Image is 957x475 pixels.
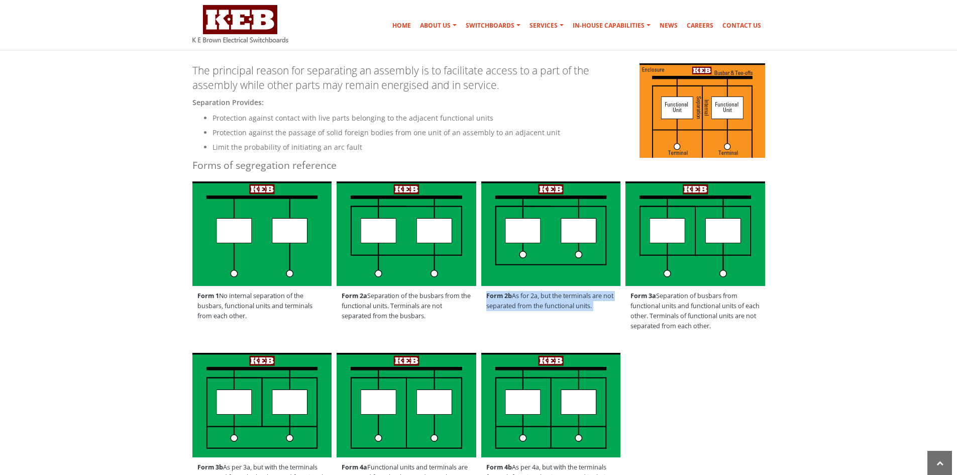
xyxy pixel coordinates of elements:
a: Services [525,16,568,36]
p: The principal reason for separating an assembly is to facilitate access to a part of the assembly... [192,63,765,93]
a: Careers [683,16,717,36]
a: About Us [416,16,461,36]
span: As for 2a, but the terminals are not separated from the functional units. [481,286,621,316]
strong: Form 4a [342,463,367,471]
h4: Forms of segregation reference [192,158,765,172]
span: No internal separation of the busbars, functional units and terminals from each other. [192,286,332,326]
img: K E Brown Electrical Switchboards [192,5,288,43]
a: News [656,16,682,36]
strong: Form 3b [197,463,223,471]
strong: Form 1 [197,292,219,300]
li: Protection against contact with live parts belonging to the adjacent functional units [212,112,765,124]
strong: Form 3a [630,292,656,300]
span: Separation of busbars from functional units and functional units of each other. Terminals of func... [625,286,765,336]
a: Contact Us [718,16,765,36]
strong: Form 2b [486,292,512,300]
h5: Separation provides: [192,98,765,107]
li: Protection against the passage of solid foreign bodies from one unit of an assembly to an adjacen... [212,127,765,139]
span: Separation of the busbars from the functional units. Terminals are not separated from the busbars. [337,286,476,326]
a: In-house Capabilities [569,16,655,36]
li: Limit the probability of initiating an arc fault [212,141,765,153]
strong: Form 2a [342,292,367,300]
a: Switchboards [462,16,524,36]
strong: Form 4b [486,463,512,471]
a: Home [388,16,415,36]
